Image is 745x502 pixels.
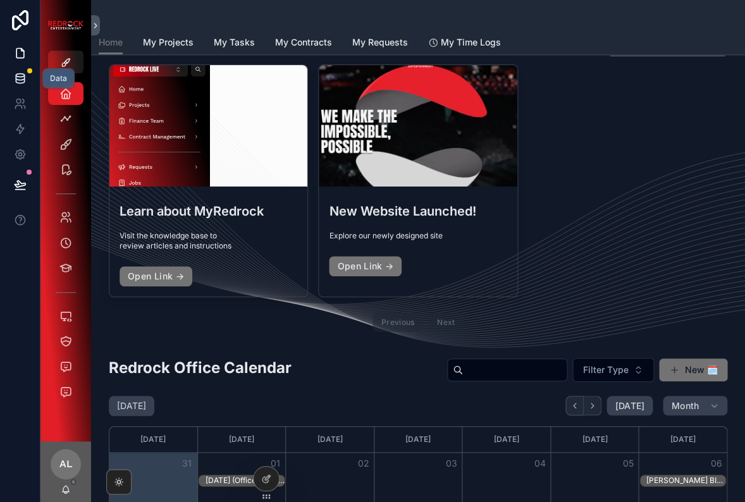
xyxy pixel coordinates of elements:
[120,266,192,286] a: Open Link →
[40,73,91,420] div: scrollable content
[318,64,517,297] a: New Website Launched!Explore our newly designed siteOpen Link →
[275,31,332,56] a: My Contracts
[205,475,284,486] div: [DATE] (Office Closed)
[205,475,284,486] div: Labor Day (Office Closed)
[428,31,501,56] a: My Time Logs
[200,427,284,452] div: [DATE]
[553,427,637,452] div: [DATE]
[583,364,628,376] span: Filter Type
[352,36,408,49] span: My Requests
[663,396,727,416] button: Month
[444,456,459,471] button: 03
[641,427,725,452] div: [DATE]
[109,357,292,378] h2: Redrock Office Calendar
[329,231,507,241] span: Explore our newly designed site
[117,400,146,412] h2: [DATE]
[319,65,517,187] div: Screenshot-2025-08-19-at-10.28.09-AM.png
[120,231,297,251] span: Visit the knowledge base to review articles and instructions
[584,396,601,415] button: Next
[441,36,501,49] span: My Time Logs
[59,456,73,472] span: AL
[120,202,297,221] h3: Learn about MyRedrock
[329,202,507,221] h3: New Website Launched!
[615,400,644,412] span: [DATE]
[99,31,123,55] a: Home
[99,36,123,49] span: Home
[352,31,408,56] a: My Requests
[275,36,332,49] span: My Contracts
[671,400,699,412] span: Month
[532,456,547,471] button: 04
[288,427,372,452] div: [DATE]
[659,358,727,381] button: New 🗓️
[620,456,636,471] button: 05
[268,456,283,471] button: 01
[143,36,194,49] span: My Projects
[50,73,67,83] div: Data
[646,475,725,486] div: [PERSON_NAME] BIRTHDAY
[606,396,653,416] button: [DATE]
[708,456,723,471] button: 06
[214,31,255,56] a: My Tasks
[143,31,194,56] a: My Projects
[355,456,371,471] button: 02
[109,64,308,297] a: Learn about MyRedrockVisit the knowledge base to review articles and instructionsOpen Link →
[329,256,402,276] a: Open Link →
[214,36,255,49] span: My Tasks
[179,456,194,471] button: 31
[48,21,83,30] img: App logo
[111,427,195,452] div: [DATE]
[572,358,654,382] button: Select Button
[646,475,725,486] div: ED KAUFFMAN BIRTHDAY
[376,427,460,452] div: [DATE]
[464,427,548,452] div: [DATE]
[109,65,307,187] div: Screenshot-2025-08-19-at-2.09.49-PM.png
[565,396,584,415] button: Back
